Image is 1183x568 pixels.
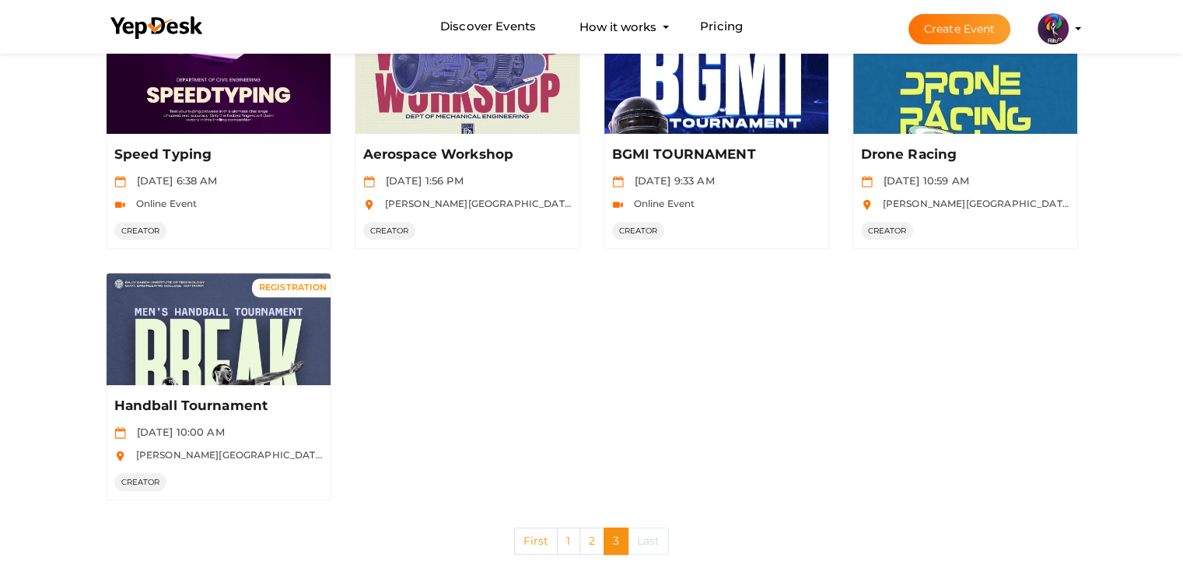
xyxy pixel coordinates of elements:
[114,427,126,439] img: calendar.svg
[114,397,319,415] p: Handball Tournament
[575,12,661,41] button: How it works
[377,198,1022,209] span: [PERSON_NAME][GEOGRAPHIC_DATA], [GEOGRAPHIC_DATA], [GEOGRAPHIC_DATA], [GEOGRAPHIC_DATA], [GEOGRAP...
[700,12,743,41] a: Pricing
[128,198,198,209] span: Online Event
[628,528,670,555] a: Last
[861,199,873,211] img: location.svg
[1038,13,1069,44] img: 5BK8ZL5P_small.png
[363,146,568,164] p: Aerospace Workshop
[604,528,628,555] a: 3
[114,473,167,491] span: CREATOR
[128,449,773,461] span: [PERSON_NAME][GEOGRAPHIC_DATA], [GEOGRAPHIC_DATA], [GEOGRAPHIC_DATA], [GEOGRAPHIC_DATA], [GEOGRAP...
[876,174,969,187] span: [DATE] 10:59 AM
[612,176,624,188] img: calendar.svg
[612,222,665,240] span: CREATOR
[114,146,319,164] p: Speed Typing
[378,174,464,187] span: [DATE] 1:56 PM
[861,176,873,188] img: calendar.svg
[557,528,579,555] a: 1
[114,222,167,240] span: CREATOR
[363,176,375,188] img: calendar.svg
[627,174,715,187] span: [DATE] 9:33 AM
[440,12,536,41] a: Discover Events
[626,198,695,209] span: Online Event
[861,146,1066,164] p: Drone Racing
[114,451,126,462] img: location.svg
[363,222,416,240] span: CREATOR
[908,14,1011,44] button: Create Event
[612,146,817,164] p: BGMI TOURNAMENT
[612,199,624,211] img: video-icon.svg
[114,176,126,188] img: calendar.svg
[861,222,914,240] span: CREATOR
[129,426,225,438] span: [DATE] 10:00 AM
[579,528,604,555] a: 2
[114,199,126,211] img: video-icon.svg
[514,528,558,555] a: First
[363,199,375,211] img: location.svg
[129,174,218,187] span: [DATE] 6:38 AM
